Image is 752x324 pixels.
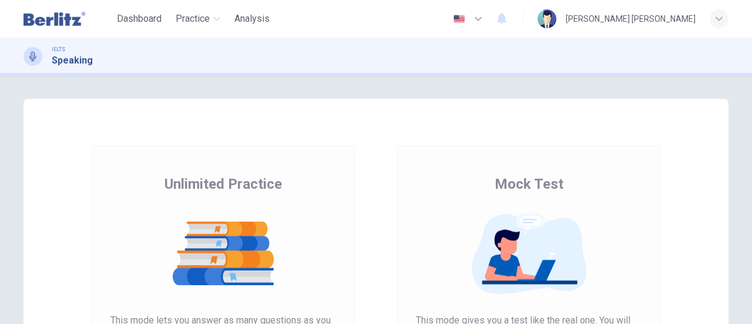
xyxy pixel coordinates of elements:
[23,7,85,31] img: Berlitz Latam logo
[566,12,696,26] div: [PERSON_NAME] [PERSON_NAME]
[230,8,274,29] button: Analysis
[495,175,563,193] span: Mock Test
[112,8,166,29] button: Dashboard
[164,175,282,193] span: Unlimited Practice
[171,8,225,29] button: Practice
[452,15,466,24] img: en
[538,9,556,28] img: Profile picture
[117,12,162,26] span: Dashboard
[176,12,210,26] span: Practice
[23,7,112,31] a: Berlitz Latam logo
[52,54,93,68] h1: Speaking
[52,45,65,54] span: IELTS
[234,12,270,26] span: Analysis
